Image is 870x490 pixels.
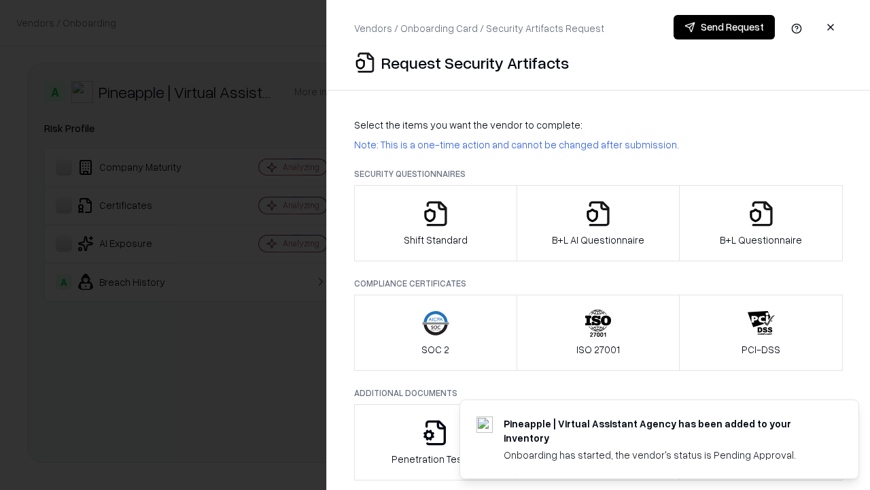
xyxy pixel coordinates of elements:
[354,404,517,480] button: Penetration Testing
[381,52,569,73] p: Request Security Artifacts
[404,233,468,247] p: Shift Standard
[504,416,826,445] div: Pineapple | Virtual Assistant Agency has been added to your inventory
[552,233,644,247] p: B+L AI Questionnaire
[354,295,517,371] button: SOC 2
[679,185,843,261] button: B+L Questionnaire
[679,295,843,371] button: PCI-DSS
[354,118,843,132] p: Select the items you want the vendor to complete:
[674,15,775,39] button: Send Request
[742,342,780,357] p: PCI-DSS
[476,416,493,433] img: trypineapple.com
[354,278,843,289] p: Compliance Certificates
[576,342,620,357] p: ISO 27001
[421,342,449,357] p: SOC 2
[504,448,826,462] div: Onboarding has started, the vendor's status is Pending Approval.
[354,168,843,180] p: Security Questionnaires
[720,233,802,247] p: B+L Questionnaire
[391,452,479,466] p: Penetration Testing
[354,137,843,152] p: Note: This is a one-time action and cannot be changed after submission.
[517,295,680,371] button: ISO 27001
[354,21,604,35] p: Vendors / Onboarding Card / Security Artifacts Request
[354,185,517,261] button: Shift Standard
[354,387,843,399] p: Additional Documents
[517,185,680,261] button: B+L AI Questionnaire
